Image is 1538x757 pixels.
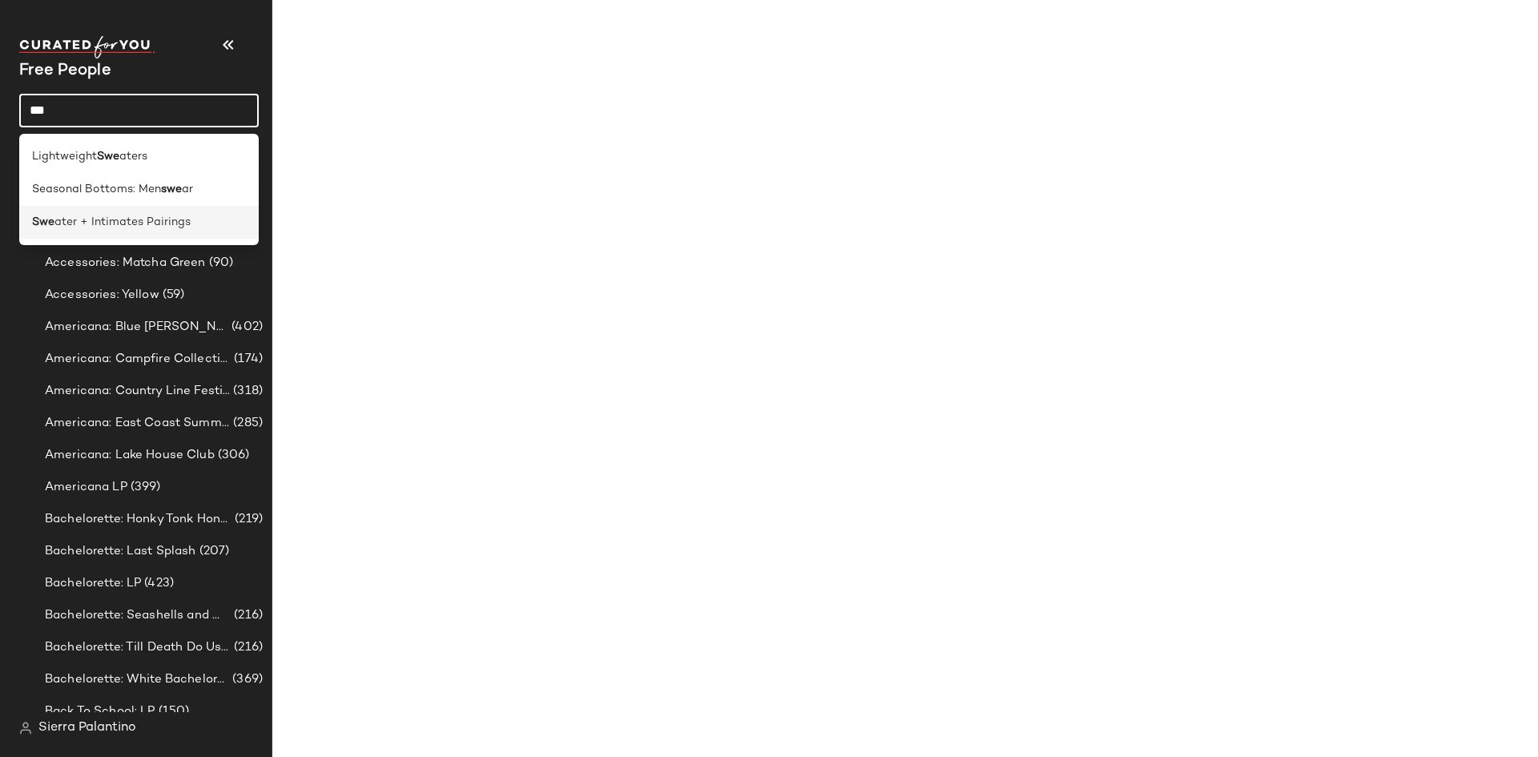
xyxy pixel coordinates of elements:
[19,62,111,79] span: Current Company Name
[45,478,127,497] span: Americana LP
[45,510,232,529] span: Bachelorette: Honky Tonk Honey
[32,214,54,231] b: Swe
[19,36,155,58] img: cfy_white_logo.C9jOOHJF.svg
[45,382,230,401] span: Americana: Country Line Festival
[32,148,97,165] span: Lightweight
[45,606,231,625] span: Bachelorette: Seashells and Wedding Bells
[141,574,174,593] span: (423)
[97,148,119,165] b: Swe
[155,703,190,721] span: (150)
[161,181,182,198] b: swe
[45,350,231,368] span: Americana: Campfire Collective
[45,446,215,465] span: Americana: Lake House Club
[45,703,155,721] span: Back To School: LP
[231,350,263,368] span: (174)
[229,670,263,689] span: (369)
[54,214,191,231] span: ater + Intimates Pairings
[127,478,161,497] span: (399)
[182,181,193,198] span: ar
[45,542,196,561] span: Bachelorette: Last Splash
[45,254,206,272] span: Accessories: Matcha Green
[19,722,32,735] img: svg%3e
[45,318,228,336] span: Americana: Blue [PERSON_NAME] Baby
[45,286,159,304] span: Accessories: Yellow
[45,670,229,689] span: Bachelorette: White Bachelorette Outfits
[215,446,250,465] span: (306)
[206,254,234,272] span: (90)
[232,510,263,529] span: (219)
[45,414,230,433] span: Americana: East Coast Summer
[230,382,263,401] span: (318)
[228,318,263,336] span: (402)
[45,574,141,593] span: Bachelorette: LP
[32,181,161,198] span: Seasonal Bottoms: Men
[45,638,231,657] span: Bachelorette: Till Death Do Us Party
[159,286,185,304] span: (59)
[196,542,230,561] span: (207)
[230,414,263,433] span: (285)
[119,148,147,165] span: aters
[231,606,263,625] span: (216)
[231,638,263,657] span: (216)
[38,719,136,738] span: Sierra Palantino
